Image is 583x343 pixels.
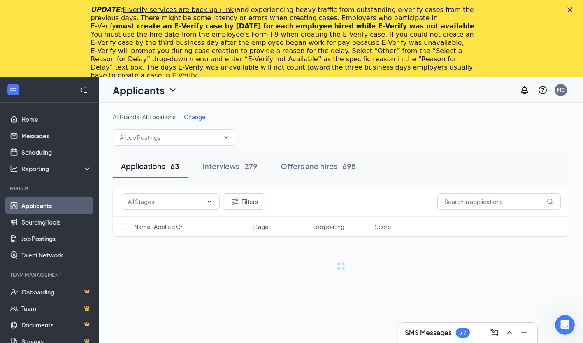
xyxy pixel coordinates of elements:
span: All Brands · All Locations [113,113,176,121]
i: UPDATE: [91,6,237,14]
button: Filter Filters [223,193,265,210]
div: MC [557,86,565,93]
a: Talent Network [21,247,92,263]
svg: ChevronDown [206,198,213,205]
a: Scheduling [21,144,92,160]
svg: Minimize [519,328,529,338]
button: ChevronUp [503,326,516,339]
input: Search in applications [437,193,561,210]
a: OnboardingCrown [21,284,92,300]
span: Stage [252,222,269,231]
a: Messages [21,127,92,144]
div: and experiencing heavy traffic from outstanding e-verify cases from the previous days. There migh... [91,6,479,80]
span: Name · Applied On [134,222,184,231]
a: DocumentsCrown [21,317,92,333]
a: E-verify services are back up (link) [123,6,237,14]
a: Home [21,111,92,127]
div: Offers and hires · 695 [281,161,356,171]
svg: Collapse [79,86,88,94]
button: ComposeMessage [488,326,501,339]
button: Minimize [518,326,531,339]
svg: WorkstreamLogo [9,86,17,94]
div: Close [567,7,576,12]
svg: MagnifyingGlass [547,198,553,205]
input: All Job Postings [120,133,219,142]
div: 77 [460,329,466,336]
div: Reporting [21,165,92,173]
svg: QuestionInfo [538,85,548,95]
svg: ChevronDown [168,85,178,95]
iframe: Intercom live chat [555,315,575,335]
div: Applications · 63 [121,161,179,171]
input: All Stages [128,197,203,206]
div: Hiring [10,185,90,192]
a: Sourcing Tools [21,214,92,230]
div: Interviews · 279 [202,161,258,171]
svg: ComposeMessage [490,328,499,338]
a: TeamCrown [21,300,92,317]
a: Applicants [21,197,92,214]
span: Job posting [314,222,344,231]
svg: Analysis [10,165,18,173]
svg: ChevronUp [504,328,514,338]
svg: Notifications [520,85,530,95]
a: Job Postings [21,230,92,247]
svg: ChevronDown [223,134,229,141]
div: Team Management [10,271,90,278]
svg: Filter [230,197,240,206]
b: must create an E‑Verify case by [DATE] for each employee hired while E‑Verify was not available [116,22,474,30]
h1: Applicants [113,83,165,97]
span: Change [184,113,206,121]
span: Score [375,222,391,231]
h3: SMS Messages [405,328,452,337]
